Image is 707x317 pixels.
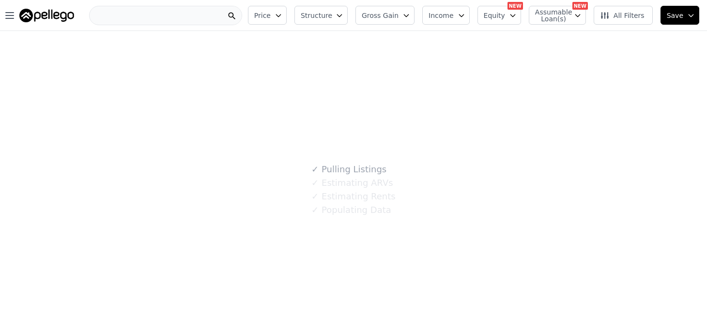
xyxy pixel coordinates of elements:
[294,6,348,25] button: Structure
[311,176,393,190] div: Estimating ARVs
[301,11,332,20] span: Structure
[311,205,319,215] span: ✓
[311,192,319,201] span: ✓
[19,9,74,22] img: Pellego
[535,9,566,22] span: Assumable Loan(s)
[355,6,415,25] button: Gross Gain
[661,6,699,25] button: Save
[311,190,395,203] div: Estimating Rents
[600,11,645,20] span: All Filters
[484,11,505,20] span: Equity
[311,203,391,217] div: Populating Data
[254,11,271,20] span: Price
[507,2,523,10] div: NEW
[477,6,521,25] button: Equity
[311,165,319,174] span: ✓
[429,11,454,20] span: Income
[667,11,683,20] span: Save
[422,6,470,25] button: Income
[572,2,588,10] div: NEW
[248,6,287,25] button: Price
[311,178,319,188] span: ✓
[529,6,586,25] button: Assumable Loan(s)
[311,163,386,176] div: Pulling Listings
[362,11,399,20] span: Gross Gain
[594,6,653,25] button: All Filters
